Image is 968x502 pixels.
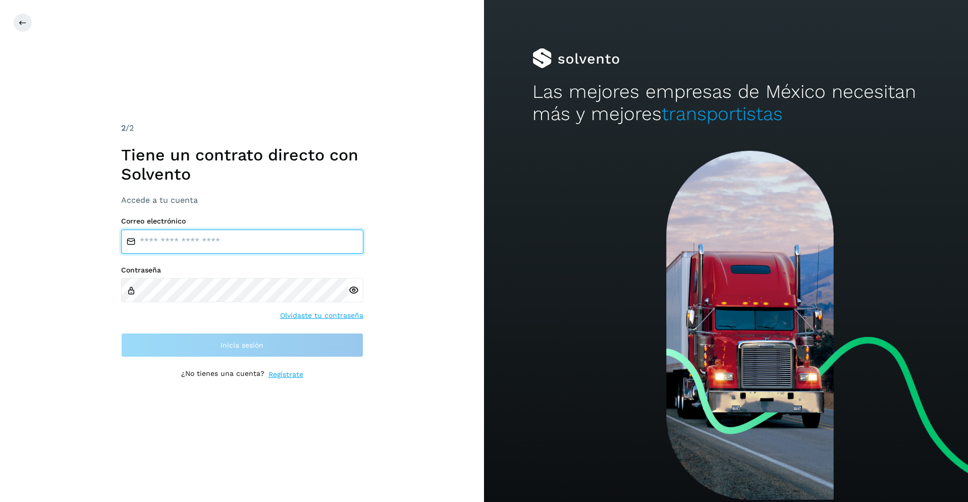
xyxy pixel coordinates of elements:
[121,333,363,357] button: Inicia sesión
[121,122,363,134] div: /2
[121,195,363,205] h3: Accede a tu cuenta
[221,342,263,349] span: Inicia sesión
[121,123,126,133] span: 2
[280,310,363,321] a: Olvidaste tu contraseña
[121,145,363,184] h1: Tiene un contrato directo con Solvento
[121,266,363,274] label: Contraseña
[121,217,363,226] label: Correo electrónico
[662,103,783,125] span: transportistas
[532,81,920,126] h2: Las mejores empresas de México necesitan más y mejores
[181,369,264,380] p: ¿No tienes una cuenta?
[268,369,303,380] a: Regístrate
